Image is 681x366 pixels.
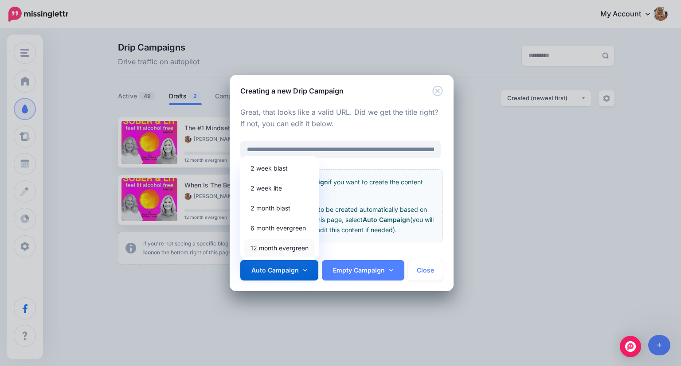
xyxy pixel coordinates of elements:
[363,216,410,223] b: Auto Campaign
[432,86,443,97] button: Close
[248,204,435,235] p: If you'd like the content to be created automatically based on the content we find on this page, ...
[244,199,315,217] a: 2 month blast
[240,260,318,280] a: Auto Campaign
[244,239,315,257] a: 12 month evergreen
[244,219,315,237] a: 6 month evergreen
[240,86,344,96] h5: Creating a new Drip Campaign
[244,179,315,197] a: 2 week lite
[240,107,443,130] p: Great, that looks like a valid URL. Did we get the title right? If not, you can edit it below.
[408,260,443,280] button: Close
[248,177,435,197] p: Create an if you want to create the content yourself.
[244,160,315,177] a: 2 week blast
[322,260,404,280] a: Empty Campaign
[620,336,641,357] div: Open Intercom Messenger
